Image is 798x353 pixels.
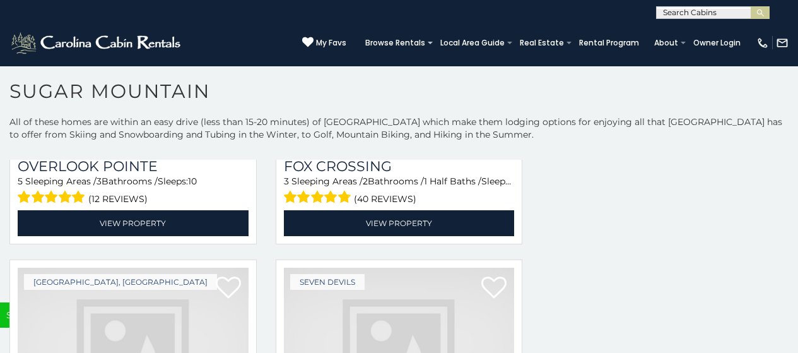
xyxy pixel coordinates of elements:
[216,275,241,302] a: Add to favorites
[359,34,431,52] a: Browse Rentals
[24,274,217,290] a: [GEOGRAPHIC_DATA], [GEOGRAPHIC_DATA]
[290,274,365,290] a: Seven Devils
[284,176,289,187] span: 3
[434,34,511,52] a: Local Area Guide
[88,191,148,207] span: (12 reviews)
[363,176,368,187] span: 2
[18,175,249,207] div: Sleeping Areas / Bathrooms / Sleeps:
[18,176,23,187] span: 5
[687,34,747,52] a: Owner Login
[756,37,769,49] img: phone-regular-white.png
[284,175,515,207] div: Sleeping Areas / Bathrooms / Sleeps:
[776,37,789,49] img: mail-regular-white.png
[9,30,184,56] img: White-1-2.png
[354,191,416,207] span: (40 reviews)
[573,34,645,52] a: Rental Program
[18,210,249,236] a: View Property
[18,158,249,175] a: Overlook Pointe
[188,176,197,187] span: 10
[512,176,517,187] span: 8
[481,275,507,302] a: Add to favorites
[648,34,684,52] a: About
[284,158,515,175] a: Fox Crossing
[424,176,481,187] span: 1 Half Baths /
[284,210,515,236] a: View Property
[316,37,346,49] span: My Favs
[513,34,570,52] a: Real Estate
[97,176,102,187] span: 3
[302,37,346,49] a: My Favs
